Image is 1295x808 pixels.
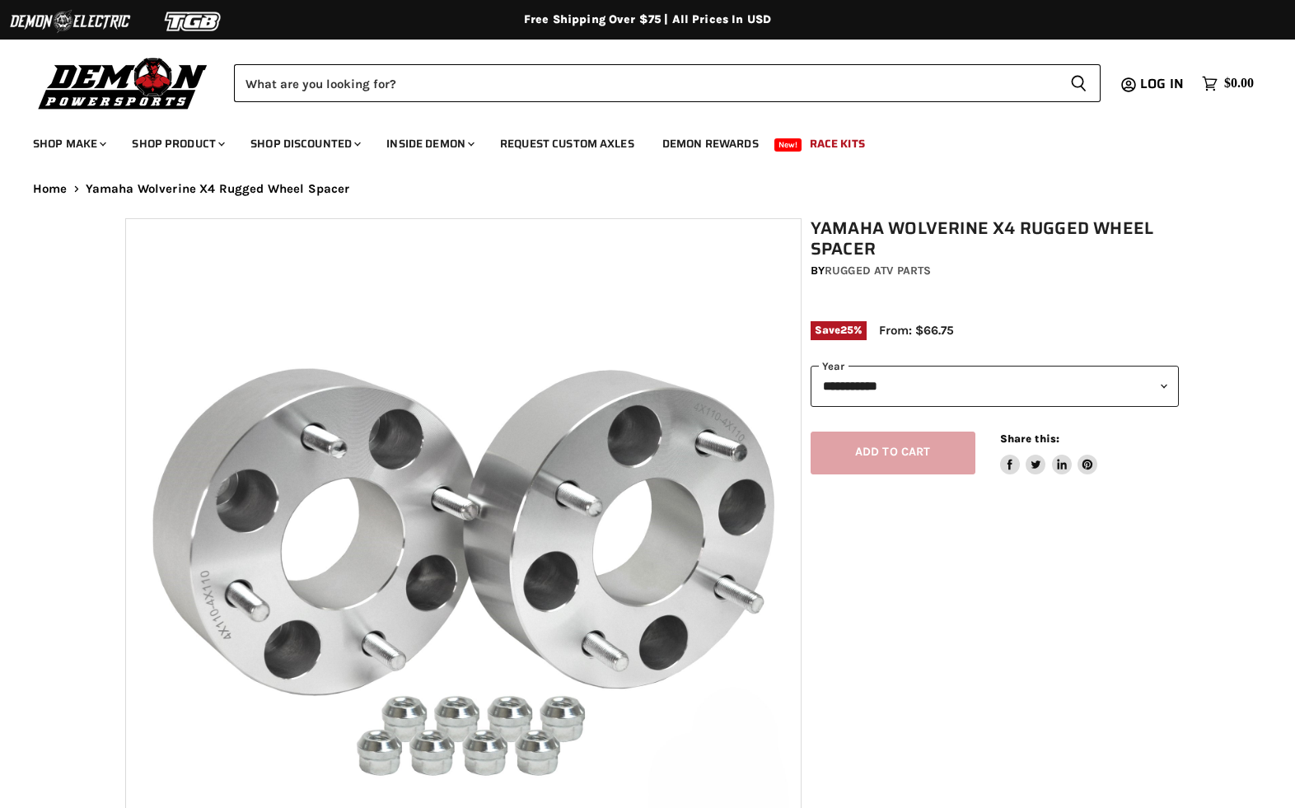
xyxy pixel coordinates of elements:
a: $0.00 [1194,72,1262,96]
span: New! [774,138,802,152]
input: Search [234,64,1057,102]
a: Shop Make [21,127,116,161]
span: 25 [840,324,853,336]
a: Rugged ATV Parts [825,264,931,278]
h1: Yamaha Wolverine X4 Rugged Wheel Spacer [811,218,1180,259]
img: TGB Logo 2 [132,6,255,37]
a: Shop Discounted [238,127,371,161]
button: Search [1057,64,1101,102]
ul: Main menu [21,120,1250,161]
span: Save % [811,321,867,339]
div: by [811,262,1180,280]
img: Demon Electric Logo 2 [8,6,132,37]
a: Home [33,182,68,196]
span: Share this: [1000,432,1059,445]
select: year [811,366,1180,406]
img: Demon Powersports [33,54,213,112]
a: Shop Product [119,127,235,161]
a: Demon Rewards [650,127,771,161]
span: From: $66.75 [879,323,954,338]
span: Log in [1140,73,1184,94]
a: Request Custom Axles [488,127,647,161]
a: Inside Demon [374,127,484,161]
a: Race Kits [797,127,877,161]
form: Product [234,64,1101,102]
span: Yamaha Wolverine X4 Rugged Wheel Spacer [86,182,350,196]
aside: Share this: [1000,432,1098,475]
a: Log in [1133,77,1194,91]
span: $0.00 [1224,76,1254,91]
